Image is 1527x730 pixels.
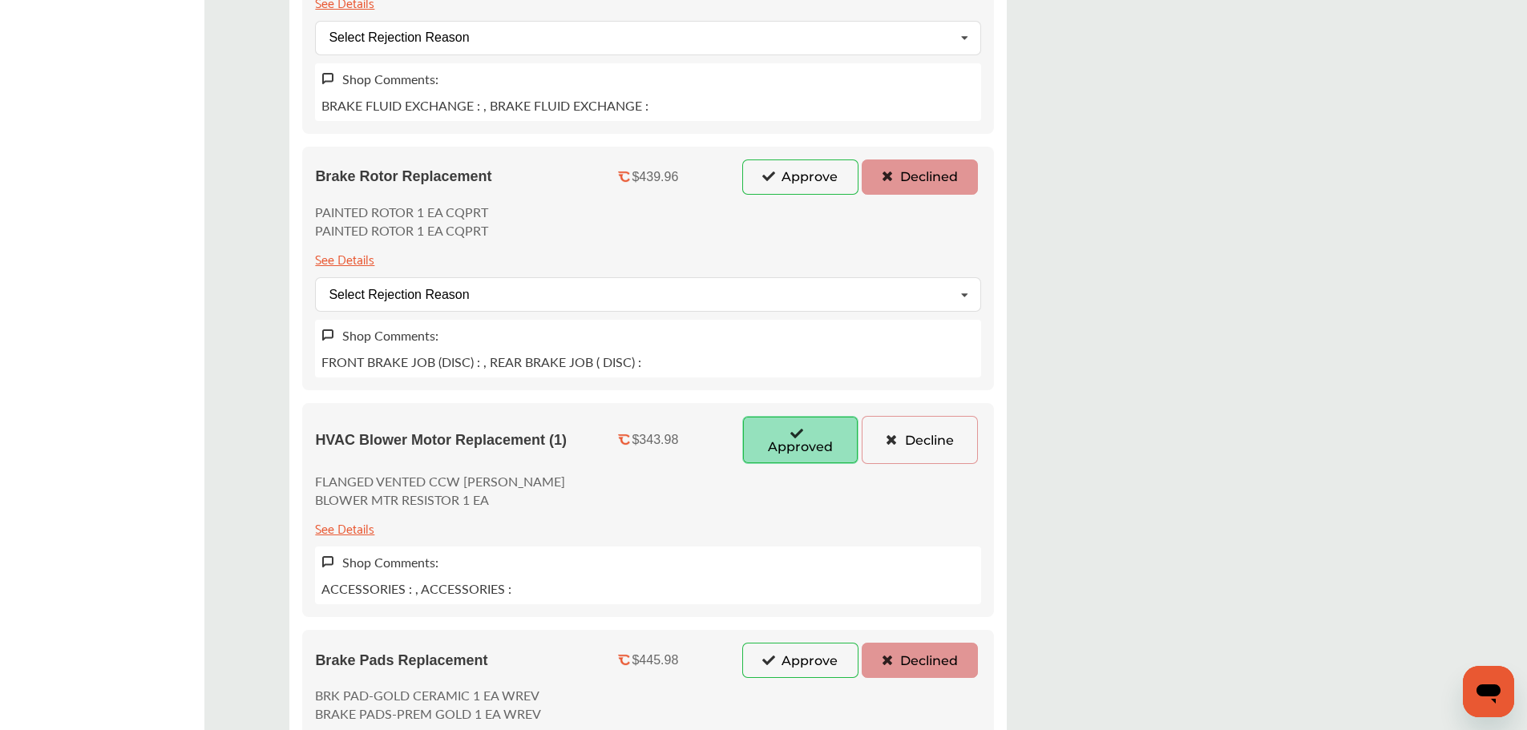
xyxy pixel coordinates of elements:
[315,704,541,723] p: BRAKE PADS-PREM GOLD 1 EA WREV
[342,553,438,571] label: Shop Comments:
[329,288,469,301] div: Select Rejection Reason
[1463,666,1514,717] iframe: Button to launch messaging window
[342,70,438,88] label: Shop Comments:
[862,416,978,464] button: Decline
[742,416,858,464] button: Approved
[742,643,858,678] button: Approve
[632,433,678,447] div: $343.98
[342,326,438,345] label: Shop Comments:
[329,31,469,44] div: Select Rejection Reason
[315,203,488,221] p: PAINTED ROTOR 1 EA CQPRT
[315,490,565,509] p: BLOWER MTR RESISTOR 1 EA
[321,353,641,371] p: FRONT BRAKE JOB (DISC) : , REAR BRAKE JOB ( DISC) :
[315,472,565,490] p: FLANGED VENTED CCW [PERSON_NAME]
[315,686,541,704] p: BRK PAD-GOLD CERAMIC 1 EA WREV
[632,653,678,667] div: $445.98
[862,159,978,195] button: Declined
[315,652,487,669] span: Brake Pads Replacement
[321,555,334,569] img: svg+xml;base64,PHN2ZyB3aWR0aD0iMTYiIGhlaWdodD0iMTciIHZpZXdCb3g9IjAgMCAxNiAxNyIgZmlsbD0ibm9uZSIgeG...
[315,248,374,269] div: See Details
[315,517,374,538] div: See Details
[315,432,567,449] span: HVAC Blower Motor Replacement (1)
[742,159,858,195] button: Approve
[321,329,334,342] img: svg+xml;base64,PHN2ZyB3aWR0aD0iMTYiIGhlaWdodD0iMTciIHZpZXdCb3g9IjAgMCAxNiAxNyIgZmlsbD0ibm9uZSIgeG...
[321,579,511,598] p: ACCESSORIES : , ACCESSORIES :
[632,170,678,184] div: $439.96
[321,72,334,86] img: svg+xml;base64,PHN2ZyB3aWR0aD0iMTYiIGhlaWdodD0iMTciIHZpZXdCb3g9IjAgMCAxNiAxNyIgZmlsbD0ibm9uZSIgeG...
[321,96,648,115] p: BRAKE FLUID EXCHANGE : , BRAKE FLUID EXCHANGE :
[315,221,488,240] p: PAINTED ROTOR 1 EA CQPRT
[315,168,491,185] span: Brake Rotor Replacement
[862,643,978,678] button: Declined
